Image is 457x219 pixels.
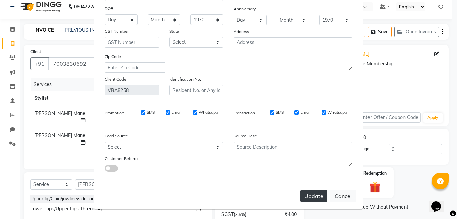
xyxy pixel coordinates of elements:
[105,6,113,12] label: DOB
[327,109,347,115] label: Whatsapp
[105,76,126,82] label: Client Code
[105,85,159,95] input: Client Code
[105,62,165,73] input: Enter Zip Code
[234,29,249,35] label: Address
[105,156,139,162] label: Customer Referral
[105,110,124,116] label: Promotion
[169,76,201,82] label: Identification No.
[171,109,182,115] label: Email
[276,109,284,115] label: SMS
[199,109,218,115] label: Whatsapp
[330,190,356,202] button: Cancel
[234,110,255,116] label: Transaction
[105,54,121,60] label: Zip Code
[429,192,450,212] iframe: chat widget
[105,37,159,48] input: GST Number
[300,109,311,115] label: Email
[234,133,257,139] label: Source Desc
[300,190,327,202] button: Update
[169,28,179,34] label: State
[147,109,155,115] label: SMS
[105,28,129,34] label: GST Number
[169,85,224,95] input: Resident No. or Any Id
[105,133,128,139] label: Lead Source
[234,6,256,12] label: Anniversary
